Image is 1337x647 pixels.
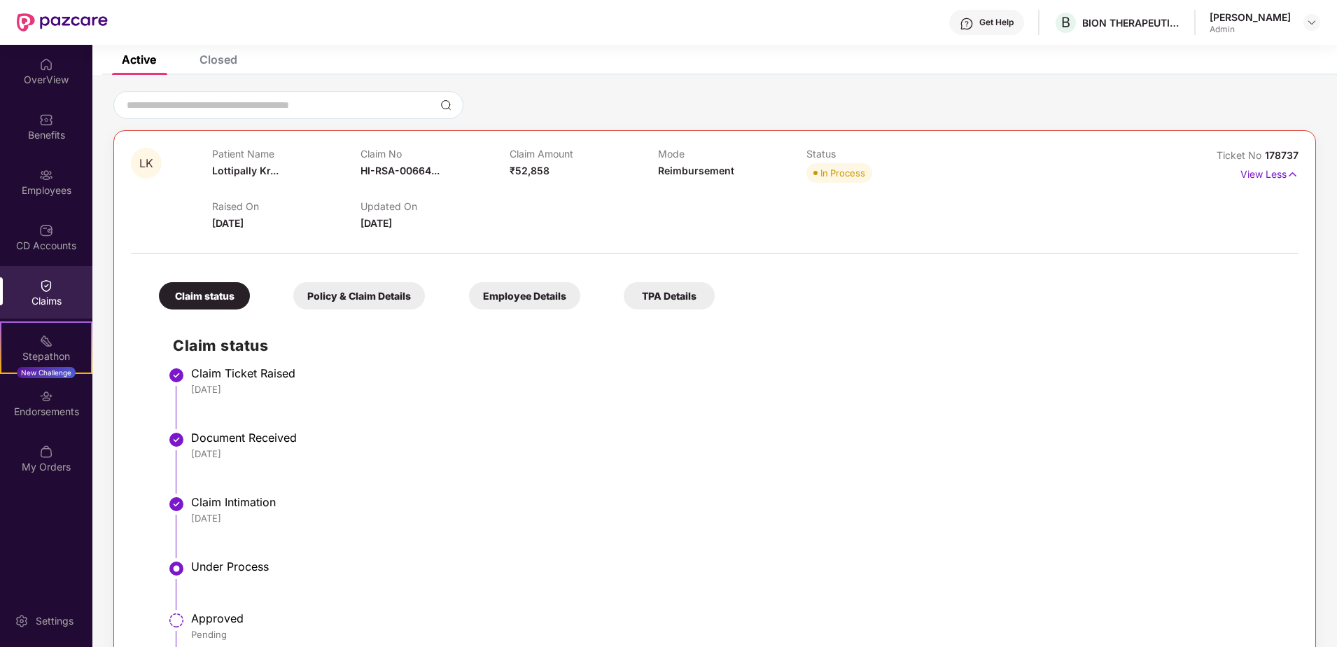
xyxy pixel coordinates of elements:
div: Closed [199,53,237,67]
div: Employee Details [469,282,580,309]
div: Claim Ticket Raised [191,366,1284,380]
img: svg+xml;base64,PHN2ZyBpZD0iSGVscC0zMngzMiIgeG1sbnM9Imh0dHA6Ly93d3cudzMub3JnLzIwMDAvc3ZnIiB3aWR0aD... [960,17,974,31]
div: BION THERAPEUTICS ([GEOGRAPHIC_DATA]) PRIVATE LIMITED [1082,16,1180,29]
img: svg+xml;base64,PHN2ZyBpZD0iU3RlcC1Eb25lLTMyeDMyIiB4bWxucz0iaHR0cDovL3d3dy53My5vcmcvMjAwMC9zdmciIH... [168,367,185,384]
p: Mode [658,148,806,160]
img: svg+xml;base64,PHN2ZyBpZD0iRW1wbG95ZWVzIiB4bWxucz0iaHR0cDovL3d3dy53My5vcmcvMjAwMC9zdmciIHdpZHRoPS... [39,168,53,182]
span: Reimbursement [658,165,734,176]
img: New Pazcare Logo [17,13,108,32]
div: New Challenge [17,367,76,378]
p: Status [806,148,955,160]
div: Under Process [191,559,1284,573]
div: Get Help [979,17,1014,28]
p: Claim No [360,148,509,160]
div: Admin [1210,24,1291,35]
span: HI-RSA-00664... [360,165,440,176]
div: In Process [820,166,865,180]
img: svg+xml;base64,PHN2ZyBpZD0iU3RlcC1Eb25lLTMyeDMyIiB4bWxucz0iaHR0cDovL3d3dy53My5vcmcvMjAwMC9zdmciIH... [168,431,185,448]
p: Patient Name [212,148,360,160]
img: svg+xml;base64,PHN2ZyBpZD0iU3RlcC1QZW5kaW5nLTMyeDMyIiB4bWxucz0iaHR0cDovL3d3dy53My5vcmcvMjAwMC9zdm... [168,612,185,629]
div: [PERSON_NAME] [1210,11,1291,24]
div: [DATE] [191,512,1284,524]
div: TPA Details [624,282,715,309]
img: svg+xml;base64,PHN2ZyB4bWxucz0iaHR0cDovL3d3dy53My5vcmcvMjAwMC9zdmciIHdpZHRoPSIyMSIgaGVpZ2h0PSIyMC... [39,334,53,348]
div: Active [122,53,156,67]
img: svg+xml;base64,PHN2ZyBpZD0iU2VhcmNoLTMyeDMyIiB4bWxucz0iaHR0cDovL3d3dy53My5vcmcvMjAwMC9zdmciIHdpZH... [440,99,451,111]
div: Policy & Claim Details [293,282,425,309]
div: Settings [31,614,78,628]
img: svg+xml;base64,PHN2ZyBpZD0iRHJvcGRvd24tMzJ4MzIiIHhtbG5zPSJodHRwOi8vd3d3LnczLm9yZy8yMDAwL3N2ZyIgd2... [1306,17,1317,28]
span: 178737 [1265,149,1298,161]
img: svg+xml;base64,PHN2ZyBpZD0iQ0RfQWNjb3VudHMiIGRhdGEtbmFtZT0iQ0QgQWNjb3VudHMiIHhtbG5zPSJodHRwOi8vd3... [39,223,53,237]
img: svg+xml;base64,PHN2ZyBpZD0iSG9tZSIgeG1sbnM9Imh0dHA6Ly93d3cudzMub3JnLzIwMDAvc3ZnIiB3aWR0aD0iMjAiIG... [39,57,53,71]
span: [DATE] [212,217,244,229]
span: B [1061,14,1070,31]
img: svg+xml;base64,PHN2ZyBpZD0iTXlfT3JkZXJzIiBkYXRhLW5hbWU9Ik15IE9yZGVycyIgeG1sbnM9Imh0dHA6Ly93d3cudz... [39,445,53,459]
div: Pending [191,628,1284,641]
span: Ticket No [1217,149,1265,161]
img: svg+xml;base64,PHN2ZyBpZD0iU2V0dGluZy0yMHgyMCIgeG1sbnM9Imh0dHA6Ly93d3cudzMub3JnLzIwMDAvc3ZnIiB3aW... [15,614,29,628]
img: svg+xml;base64,PHN2ZyBpZD0iQ2xhaW0iIHhtbG5zPSJodHRwOi8vd3d3LnczLm9yZy8yMDAwL3N2ZyIgd2lkdGg9IjIwIi... [39,279,53,293]
div: [DATE] [191,447,1284,460]
p: View Less [1240,163,1298,182]
div: Claim Intimation [191,495,1284,509]
span: LK [139,158,153,169]
p: Raised On [212,200,360,212]
img: svg+xml;base64,PHN2ZyBpZD0iRW5kb3JzZW1lbnRzIiB4bWxucz0iaHR0cDovL3d3dy53My5vcmcvMjAwMC9zdmciIHdpZH... [39,389,53,403]
img: svg+xml;base64,PHN2ZyB4bWxucz0iaHR0cDovL3d3dy53My5vcmcvMjAwMC9zdmciIHdpZHRoPSIxNyIgaGVpZ2h0PSIxNy... [1287,167,1298,182]
p: Claim Amount [510,148,658,160]
span: [DATE] [360,217,392,229]
span: Lottipally Kr... [212,165,279,176]
h2: Claim status [173,334,1284,357]
img: svg+xml;base64,PHN2ZyBpZD0iU3RlcC1BY3RpdmUtMzJ4MzIiIHhtbG5zPSJodHRwOi8vd3d3LnczLm9yZy8yMDAwL3N2Zy... [168,560,185,577]
span: ₹52,858 [510,165,549,176]
div: Approved [191,611,1284,625]
img: svg+xml;base64,PHN2ZyBpZD0iQmVuZWZpdHMiIHhtbG5zPSJodHRwOi8vd3d3LnczLm9yZy8yMDAwL3N2ZyIgd2lkdGg9Ij... [39,113,53,127]
div: Stepathon [1,349,91,363]
div: Document Received [191,431,1284,445]
img: svg+xml;base64,PHN2ZyBpZD0iU3RlcC1Eb25lLTMyeDMyIiB4bWxucz0iaHR0cDovL3d3dy53My5vcmcvMjAwMC9zdmciIH... [168,496,185,513]
div: [DATE] [191,383,1284,396]
div: Claim status [159,282,250,309]
p: Updated On [360,200,509,212]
